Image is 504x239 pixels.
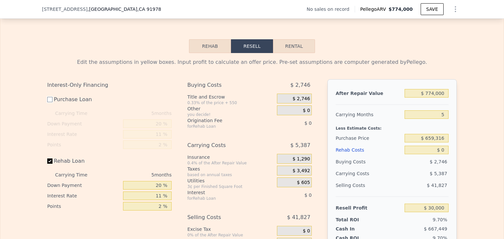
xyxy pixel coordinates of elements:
span: $ 2,746 [290,79,310,91]
span: $ 0 [303,108,310,114]
button: Show Options [449,3,462,16]
span: , [GEOGRAPHIC_DATA] [88,6,161,12]
div: for Rehab Loan [187,124,261,129]
div: you decide! [187,112,274,117]
div: Interest-Only Financing [47,79,172,91]
span: $774,000 [388,7,413,12]
div: Selling Costs [336,179,402,191]
div: 3¢ per Finished Square Foot [187,184,274,189]
div: Total ROI [336,216,377,223]
input: Rehab Loan [47,158,52,164]
div: Title and Escrow [187,94,274,100]
div: Excise Tax [187,226,274,232]
div: Down Payment [47,180,120,191]
button: Rehab [189,39,231,53]
span: $ 667,449 [424,226,447,231]
div: Carrying Costs [187,139,261,151]
div: Cash In [336,226,377,232]
div: Carrying Time [55,108,98,119]
div: Utilities [187,177,274,184]
div: Buying Costs [336,156,402,168]
span: $ 1,290 [292,156,310,162]
div: Edit the assumptions in yellow boxes. Input profit to calculate an offer price. Pre-set assumptio... [47,58,457,66]
button: SAVE [421,3,444,15]
span: $ 605 [297,180,310,186]
div: No sales on record [306,6,354,12]
div: Interest Rate [47,129,120,139]
span: Pellego ARV [360,6,389,12]
span: $ 0 [304,193,312,198]
div: Down Payment [47,119,120,129]
div: Insurance [187,154,274,160]
span: $ 3,492 [292,168,310,174]
div: Carrying Time [55,170,98,180]
div: Carrying Months [336,109,402,120]
div: Origination Fee [187,117,261,124]
div: Rehab Costs [336,144,402,156]
div: Selling Costs [187,211,261,223]
div: Purchase Price [336,132,402,144]
span: $ 2,746 [430,159,447,164]
span: $ 2,746 [292,96,310,102]
div: Carrying Costs [336,168,377,179]
span: $ 0 [303,228,310,234]
div: based on annual taxes [187,172,274,177]
label: Purchase Loan [47,94,120,105]
span: [STREET_ADDRESS] [42,6,88,12]
div: 0.33% of the price + 550 [187,100,274,105]
div: Interest Rate [47,191,120,201]
div: 5 months [100,170,172,180]
div: Other [187,105,274,112]
div: Less Estimate Costs: [336,120,449,132]
div: Resell Profit [336,202,402,214]
div: Buying Costs [187,79,261,91]
div: 0.4% of the After Repair Value [187,160,274,166]
div: Interest [187,189,261,196]
input: Purchase Loan [47,97,52,102]
span: $ 41,827 [427,183,447,188]
div: Points [47,201,120,211]
div: for Rehab Loan [187,196,261,201]
span: $ 41,827 [287,211,310,223]
span: $ 0 [304,120,312,126]
label: Rehab Loan [47,155,120,167]
div: Points [47,139,120,150]
div: After Repair Value [336,87,402,99]
span: , CA 91978 [137,7,161,12]
span: 9.70% [433,217,447,222]
div: 5 months [100,108,172,119]
span: $ 5,387 [430,171,447,176]
button: Rental [273,39,315,53]
button: Resell [231,39,273,53]
span: $ 5,387 [290,139,310,151]
div: 0% of the After Repair Value [187,232,274,238]
div: Taxes [187,166,274,172]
